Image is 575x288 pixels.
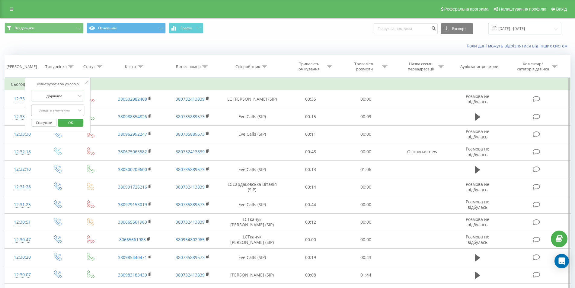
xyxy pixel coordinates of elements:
div: 12:31:28 [11,181,34,193]
a: Коли дані можуть відрізнятися вiд інших систем [467,43,570,49]
span: Розмова не відбулась [466,128,489,140]
td: 00:15 [283,108,338,125]
a: 380962992247 [118,131,147,137]
a: 380732413839 [176,219,205,225]
button: Основний [87,23,166,34]
div: Бізнес номер [176,64,201,69]
td: 00:14 [283,178,338,196]
div: 12:32:10 [11,163,34,175]
td: LC [PERSON_NAME] (SIP) [221,90,283,108]
td: Сьогодні [5,78,570,90]
td: 00:12 [283,213,338,231]
a: 380988354826 [118,114,147,119]
button: Скасувати [31,119,57,127]
td: Eve Calls (SIP) [221,249,283,266]
a: 380983183439 [118,272,147,278]
td: 00:35 [283,90,338,108]
td: Eve Calls (SIP) [221,108,283,125]
td: 00:09 [338,108,394,125]
div: 12:30:20 [11,251,34,263]
span: Всі дзвінки [14,26,34,31]
button: OK [58,119,83,127]
div: 12:30:51 [11,216,34,228]
a: 380735889573 [176,114,205,119]
td: 00:00 [338,213,394,231]
a: 380991725216 [118,184,147,190]
span: Розмова не відбулась [466,234,489,245]
a: 380732413839 [176,149,205,154]
div: 12:33:42 [11,111,34,123]
td: [PERSON_NAME] (SIP) [221,266,283,284]
a: 380665661983 [118,219,147,225]
td: 00:00 [338,231,394,248]
div: 12:33:45 [11,93,34,105]
td: LCТкачук [PERSON_NAME] (SIP) [221,231,283,248]
a: 380502982408 [118,96,147,102]
div: Open Intercom Messenger [554,254,569,268]
input: Пошук за номером [374,23,438,34]
span: Розмова не відбулась [466,181,489,193]
a: 80665661983 [119,237,146,242]
a: 380732413839 [176,96,205,102]
a: 380732413839 [176,272,205,278]
td: 00:00 [338,196,394,213]
span: Реферальна програма [444,7,489,11]
div: 12:33:30 [11,128,34,140]
td: 00:00 [338,90,394,108]
a: 380954802965 [176,237,205,242]
a: 380675063582 [118,149,147,154]
div: [PERSON_NAME] [6,64,37,69]
td: Основная new [393,143,451,160]
div: Тривалість очікування [293,61,325,72]
td: 00:11 [283,125,338,143]
td: 00:00 [283,231,338,248]
div: 12:31:25 [11,199,34,211]
td: 00:19 [283,249,338,266]
div: Тип дзвінка [45,64,67,69]
a: 380735889573 [176,202,205,207]
span: Розмова не відбулась [466,199,489,210]
span: OK [62,118,79,127]
td: 00:44 [283,196,338,213]
a: 380500209600 [118,167,147,172]
td: LCСардаковська Віталія (SIP) [221,178,283,196]
td: 00:08 [283,266,338,284]
a: 380979153019 [118,202,147,207]
button: Графік [169,23,203,34]
div: Назва схеми переадресації [404,61,437,72]
a: 380735889573 [176,131,205,137]
div: Тривалість розмови [348,61,381,72]
a: 380732413839 [176,184,205,190]
span: Розмова не відбулась [466,146,489,157]
td: Eve Calls (SIP) [221,161,283,178]
td: 00:48 [283,143,338,160]
div: Співробітник [235,64,260,69]
span: Графік [180,26,192,30]
div: 12:30:47 [11,234,34,246]
td: 00:13 [283,161,338,178]
td: 01:06 [338,161,394,178]
td: 01:44 [338,266,394,284]
button: Всі дзвінки [5,23,84,34]
div: 12:30:07 [11,269,34,281]
div: Клієнт [125,64,136,69]
button: Експорт [441,23,473,34]
div: Фільтрувати за умовою [31,81,84,87]
a: 380735889573 [176,167,205,172]
td: 00:00 [338,143,394,160]
span: Вихід [556,7,567,11]
div: Статус [83,64,95,69]
td: 00:00 [338,125,394,143]
div: Аудіозапис розмови [460,64,498,69]
span: Розмова не відбулась [466,93,489,105]
td: 00:43 [338,249,394,266]
td: Eve Calls (SIP) [221,125,283,143]
td: 00:00 [338,178,394,196]
div: Введіть значення [33,108,76,113]
div: Коментар/категорія дзвінка [515,61,551,72]
a: 380985440471 [118,254,147,260]
td: Eve Calls (SIP) [221,196,283,213]
span: Розмова не відбулась [466,216,489,228]
td: LCТкачук [PERSON_NAME] (SIP) [221,213,283,231]
a: 380735889573 [176,254,205,260]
